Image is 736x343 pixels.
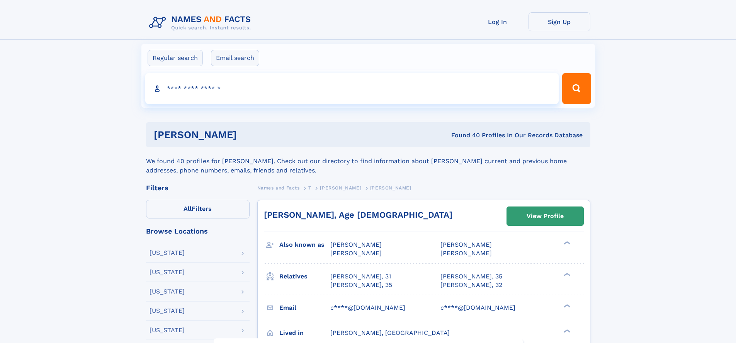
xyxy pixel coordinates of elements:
[146,147,590,175] div: We found 40 profiles for [PERSON_NAME]. Check out our directory to find information about [PERSON...
[330,249,382,257] span: [PERSON_NAME]
[562,73,591,104] button: Search Button
[264,210,452,220] a: [PERSON_NAME], Age [DEMOGRAPHIC_DATA]
[320,185,361,191] span: [PERSON_NAME]
[279,238,330,251] h3: Also known as
[279,326,330,340] h3: Lived in
[150,288,185,295] div: [US_STATE]
[330,281,392,289] a: [PERSON_NAME], 35
[370,185,411,191] span: [PERSON_NAME]
[507,207,583,225] a: View Profile
[440,241,492,248] span: [PERSON_NAME]
[562,328,571,333] div: ❯
[211,50,259,66] label: Email search
[344,131,583,140] div: Found 40 Profiles In Our Records Database
[440,272,502,281] a: [PERSON_NAME], 35
[146,184,250,191] div: Filters
[150,327,185,333] div: [US_STATE]
[562,303,571,308] div: ❯
[279,301,330,314] h3: Email
[320,183,361,193] a: [PERSON_NAME]
[562,272,571,277] div: ❯
[146,200,250,218] label: Filters
[440,249,492,257] span: [PERSON_NAME]
[146,12,257,33] img: Logo Names and Facts
[279,270,330,283] h3: Relatives
[330,272,391,281] a: [PERSON_NAME], 31
[562,241,571,246] div: ❯
[148,50,203,66] label: Regular search
[146,228,250,235] div: Browse Locations
[527,207,564,225] div: View Profile
[330,241,382,248] span: [PERSON_NAME]
[150,308,185,314] div: [US_STATE]
[184,205,192,212] span: All
[257,183,300,193] a: Names and Facts
[529,12,590,31] a: Sign Up
[467,12,529,31] a: Log In
[308,183,311,193] a: T
[150,250,185,256] div: [US_STATE]
[145,73,559,104] input: search input
[150,269,185,275] div: [US_STATE]
[308,185,311,191] span: T
[440,281,502,289] a: [PERSON_NAME], 32
[330,329,450,336] span: [PERSON_NAME], [GEOGRAPHIC_DATA]
[154,130,344,140] h1: [PERSON_NAME]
